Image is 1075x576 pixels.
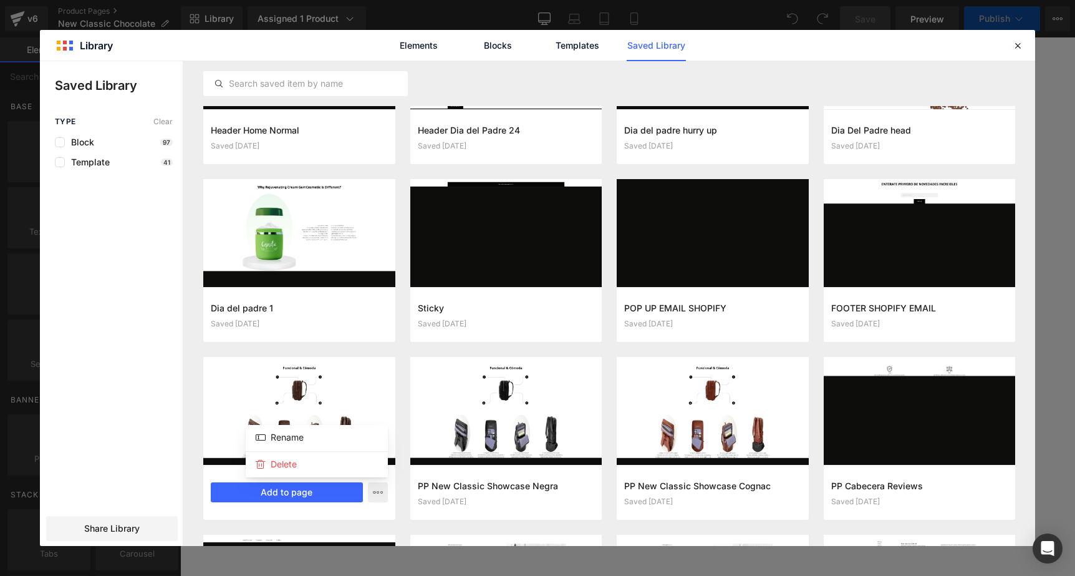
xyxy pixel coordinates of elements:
[627,30,686,61] a: Saved Library
[547,30,607,61] a: Templates
[428,40,468,56] img: WIKUNA® Originals - Argentina
[389,30,448,61] a: Elements
[1033,534,1063,564] div: Open Intercom Messenger
[468,30,528,61] a: Blocks
[271,432,304,443] p: Rename
[271,459,297,470] p: Delete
